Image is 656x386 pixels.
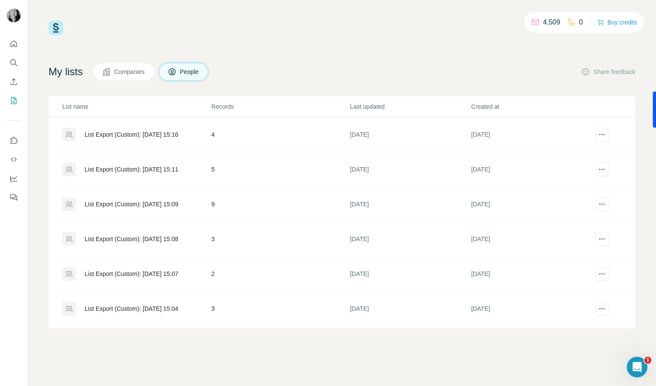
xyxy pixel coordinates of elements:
button: actions [595,128,609,141]
p: Last updated [350,102,470,111]
td: [DATE] [471,222,592,257]
button: Buy credits [597,16,637,28]
p: 4,509 [543,17,560,28]
td: 3 [211,222,349,257]
span: People [180,67,200,76]
div: List Export (Custom): [DATE] 15:11 [85,165,178,174]
td: [DATE] [471,187,592,222]
button: Quick start [7,36,21,52]
button: actions [595,232,609,246]
td: [DATE] [349,291,471,326]
td: 5 [211,152,349,187]
p: 0 [579,17,583,28]
td: [DATE] [349,117,471,152]
td: [DATE] [471,257,592,291]
button: Use Surfe API [7,152,21,167]
td: [DATE] [471,117,592,152]
iframe: Intercom live chat [627,357,647,377]
button: actions [595,162,609,176]
button: actions [595,267,609,281]
img: Surfe Logo [49,21,63,35]
div: List Export (Custom): [DATE] 15:09 [85,200,178,208]
span: 1 [644,357,651,364]
button: Dashboard [7,171,21,186]
td: [DATE] [349,257,471,291]
p: List name [62,102,210,111]
td: [DATE] [349,152,471,187]
button: Search [7,55,21,70]
td: 3 [211,291,349,326]
button: My lists [7,93,21,108]
button: actions [595,302,609,316]
td: 4 [211,117,349,152]
p: Records [211,102,349,111]
div: List Export (Custom): [DATE] 15:07 [85,270,178,278]
button: Share feedback [581,67,635,76]
td: [DATE] [349,222,471,257]
td: [DATE] [471,152,592,187]
button: Feedback [7,190,21,205]
img: Avatar [7,9,21,22]
div: List Export (Custom): [DATE] 15:04 [85,304,178,313]
h4: My lists [49,65,83,79]
td: 9 [211,187,349,222]
span: Companies [114,67,146,76]
button: Enrich CSV [7,74,21,89]
button: actions [595,197,609,211]
td: 2 [211,257,349,291]
td: [DATE] [349,187,471,222]
td: 8 [211,326,349,361]
button: Use Surfe on LinkedIn [7,133,21,148]
div: List Export (Custom): [DATE] 15:08 [85,235,178,243]
td: [DATE] [349,326,471,361]
td: [DATE] [471,291,592,326]
td: [DATE] [471,326,592,361]
div: List Export (Custom): [DATE] 15:16 [85,130,178,139]
p: Created at [471,102,592,111]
